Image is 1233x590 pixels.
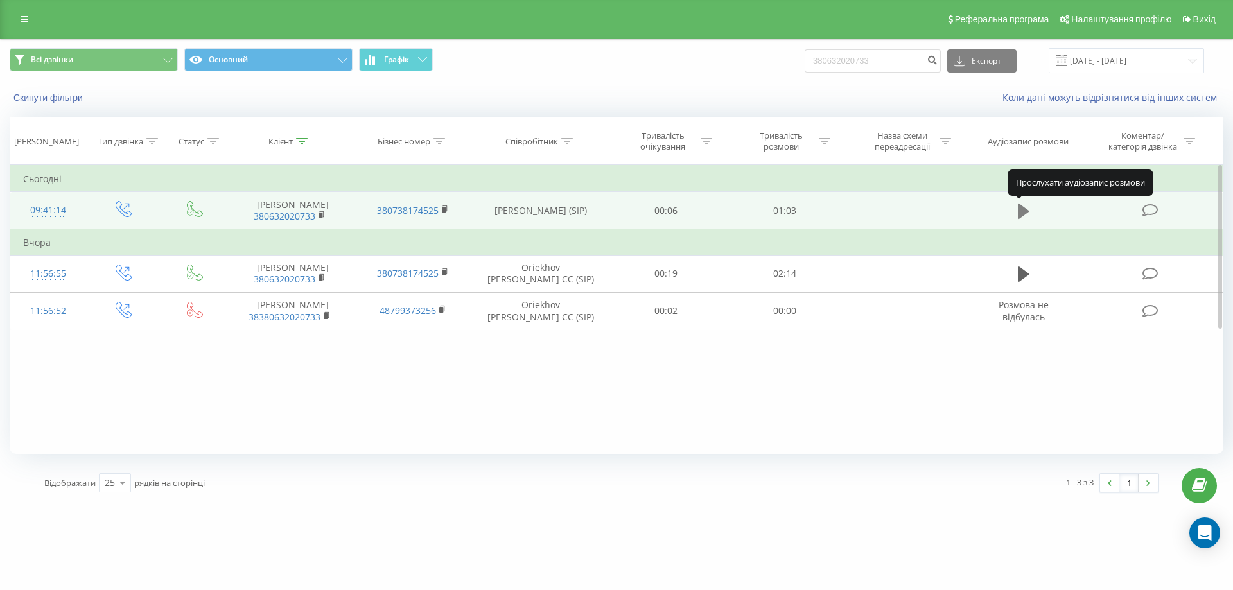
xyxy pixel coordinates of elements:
span: Відображати [44,477,96,489]
div: Коментар/категорія дзвінка [1105,130,1180,152]
a: Коли дані можуть відрізнятися вiд інших систем [1002,91,1223,103]
span: Вихід [1193,14,1216,24]
div: 11:56:55 [23,261,73,286]
td: _ [PERSON_NAME] [228,255,351,292]
td: [PERSON_NAME] (SIP) [474,192,607,230]
td: Oriekhov [PERSON_NAME] CC (SIP) [474,292,607,329]
a: 380738174525 [377,204,439,216]
td: 00:06 [607,192,725,230]
button: Всі дзвінки [10,48,178,71]
div: 25 [105,476,115,489]
td: _ [PERSON_NAME] [228,292,351,329]
div: Назва схеми переадресації [868,130,936,152]
div: 11:56:52 [23,299,73,324]
div: [PERSON_NAME] [14,136,79,147]
input: Пошук за номером [805,49,941,73]
div: 1 - 3 з 3 [1066,476,1094,489]
button: Графік [359,48,433,71]
a: 1 [1119,474,1139,492]
div: Тривалість очікування [629,130,697,152]
td: Вчора [10,230,1223,256]
span: рядків на сторінці [134,477,205,489]
a: 38380632020733 [249,311,320,323]
div: Аудіозапис розмови [988,136,1069,147]
span: Реферальна програма [955,14,1049,24]
a: 48799373256 [380,304,436,317]
td: 00:00 [725,292,843,329]
td: 01:03 [725,192,843,230]
div: Прослухати аудіозапис розмови [1008,169,1153,195]
td: Oriekhov [PERSON_NAME] CC (SIP) [474,255,607,292]
span: Графік [384,55,409,64]
a: 380632020733 [254,273,315,285]
span: Всі дзвінки [31,55,73,65]
a: 380738174525 [377,267,439,279]
div: Співробітник [505,136,558,147]
div: Бізнес номер [378,136,430,147]
span: Налаштування профілю [1071,14,1171,24]
div: Тривалість розмови [747,130,816,152]
div: Open Intercom Messenger [1189,517,1220,548]
div: Клієнт [268,136,293,147]
td: Сьогодні [10,166,1223,192]
td: 00:19 [607,255,725,292]
td: 02:14 [725,255,843,292]
button: Скинути фільтри [10,92,89,103]
div: 09:41:14 [23,198,73,223]
td: 00:02 [607,292,725,329]
div: Статус [179,136,204,147]
button: Основний [184,48,353,71]
span: Розмова не відбулась [999,299,1049,322]
button: Експорт [947,49,1017,73]
a: 380632020733 [254,210,315,222]
div: Тип дзвінка [98,136,143,147]
td: _ [PERSON_NAME] [228,192,351,230]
